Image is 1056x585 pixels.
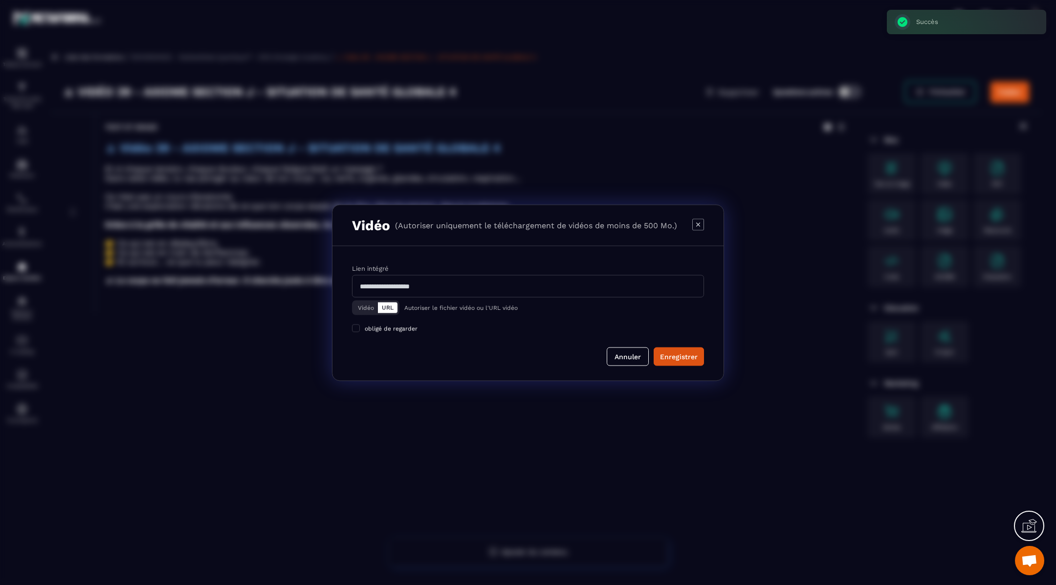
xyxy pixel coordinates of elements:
h3: Vidéo [352,217,390,233]
button: Vidéo [354,302,378,313]
div: Ouvrir le chat [1015,546,1044,575]
button: URL [378,302,397,313]
p: (Autoriser uniquement le téléchargement de vidéos de moins de 500 Mo.) [395,220,677,230]
button: Enregistrer [654,347,704,366]
button: Annuler [607,347,649,366]
p: Autoriser le fichier vidéo ou l'URL vidéo [404,304,518,311]
label: Lien intégré [352,264,389,272]
span: obligé de regarder [365,325,418,332]
div: Enregistrer [660,351,698,361]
